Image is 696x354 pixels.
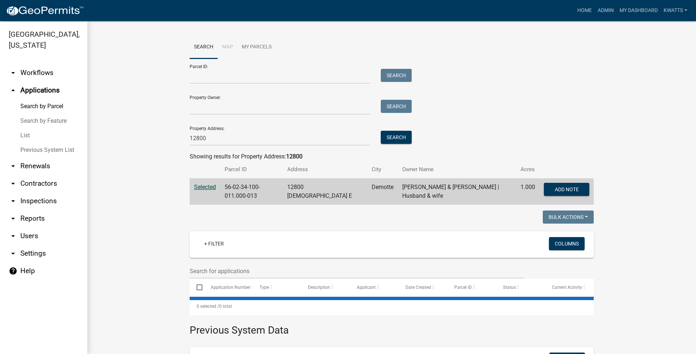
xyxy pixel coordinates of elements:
[301,279,350,296] datatable-header-cell: Description
[381,131,412,144] button: Search
[552,285,582,290] span: Current Activity
[545,279,594,296] datatable-header-cell: Current Activity
[398,161,516,178] th: Owner Name
[252,279,301,296] datatable-header-cell: Type
[544,183,589,196] button: Add Note
[381,100,412,113] button: Search
[237,36,276,59] a: My Parcels
[574,4,595,17] a: Home
[496,279,545,296] datatable-header-cell: Status
[549,237,585,250] button: Columns
[516,161,539,178] th: Acres
[190,297,594,315] div: 0 total
[381,69,412,82] button: Search
[194,184,216,190] a: Selected
[203,279,252,296] datatable-header-cell: Application Number
[308,285,330,290] span: Description
[198,237,230,250] a: + Filter
[367,178,398,205] td: Demotte
[595,4,617,17] a: Admin
[543,211,594,224] button: Bulk Actions
[554,186,578,192] span: Add Note
[283,178,367,205] td: 12800 [DEMOGRAPHIC_DATA] E
[260,285,269,290] span: Type
[190,279,203,296] datatable-header-cell: Select
[617,4,661,17] a: My Dashboard
[447,279,496,296] datatable-header-cell: Parcel ID
[9,214,17,223] i: arrow_drop_down
[9,179,17,188] i: arrow_drop_down
[211,285,250,290] span: Application Number
[454,285,472,290] span: Parcel ID
[220,161,283,178] th: Parcel ID
[190,315,594,338] h3: Previous System Data
[190,152,594,161] div: Showing results for Property Address:
[516,178,539,205] td: 1.000
[286,153,302,160] strong: 12800
[350,279,399,296] datatable-header-cell: Applicant
[367,161,398,178] th: City
[399,279,447,296] datatable-header-cell: Date Created
[9,162,17,170] i: arrow_drop_down
[9,197,17,205] i: arrow_drop_down
[9,249,17,258] i: arrow_drop_down
[9,86,17,95] i: arrow_drop_up
[503,285,516,290] span: Status
[190,264,525,279] input: Search for applications
[398,178,516,205] td: [PERSON_NAME] & [PERSON_NAME] | Husband & wife
[661,4,690,17] a: Kwatts
[190,36,218,59] a: Search
[9,267,17,275] i: help
[9,232,17,240] i: arrow_drop_down
[9,68,17,77] i: arrow_drop_down
[220,178,283,205] td: 56-02-34-100-011.000-013
[406,285,431,290] span: Date Created
[357,285,376,290] span: Applicant
[197,304,219,309] span: 0 selected /
[283,161,367,178] th: Address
